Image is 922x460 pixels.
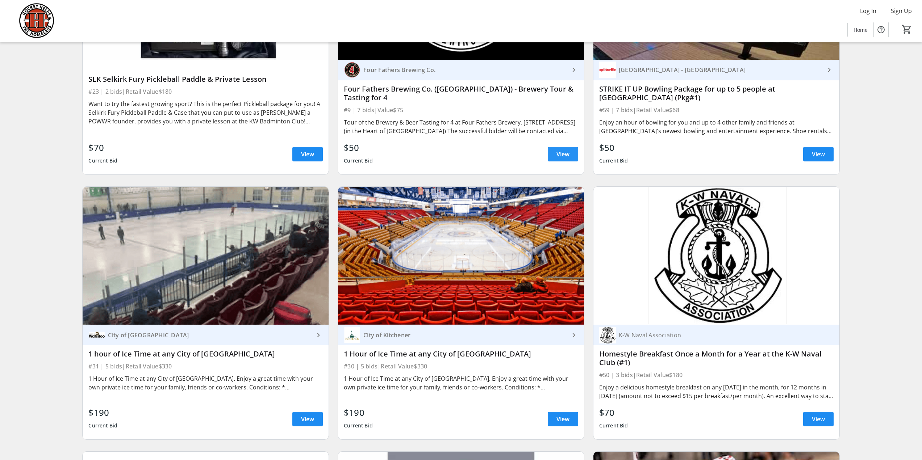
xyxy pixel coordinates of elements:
div: Current Bid [599,419,628,432]
img: Four Fathers Brewing Co. [344,62,360,78]
mat-icon: keyboard_arrow_right [570,331,578,339]
img: K-W Naval Association [599,327,616,343]
span: View [301,415,314,423]
a: Four Fathers Brewing Co.Four Fathers Brewing Co. [338,60,584,80]
div: City of Kitchener [360,332,570,339]
div: $190 [88,406,117,419]
img: 1 Hour of Ice Time at any City of Kitchener Arena [338,187,584,325]
div: Four Fathers Brewing Co. [360,66,570,73]
div: City of [GEOGRAPHIC_DATA] [105,332,314,339]
div: Current Bid [88,419,117,432]
div: Enjoy a delicious homestyle breakfast on any [DATE] in the month, for 12 months in [DATE] (amount... [599,383,834,400]
a: View [803,412,834,426]
div: #31 | 5 bids | Retail Value $330 [88,361,323,371]
div: 1 Hour of Ice Time at any City of [GEOGRAPHIC_DATA]. Enjoy a great time with your own private ice... [344,374,578,392]
div: #30 | 5 bids | Retail Value $330 [344,361,578,371]
a: View [548,147,578,161]
img: Hockey Helps the Homeless's Logo [4,3,69,39]
div: Homestyle Breakfast Once a Month for a Year at the K-W Naval Club (#1) [599,350,834,367]
div: 1 hour of Ice Time at any City of [GEOGRAPHIC_DATA] [88,350,323,358]
div: 1 Hour of Ice Time at any City of [GEOGRAPHIC_DATA] [344,350,578,358]
div: Current Bid [599,154,628,167]
img: Splitsville - Waterloo [599,62,616,78]
div: $50 [344,141,373,154]
a: City of KitchenerCity of Kitchener [338,325,584,345]
div: STRIKE IT UP Bowling Package for up to 5 people at [GEOGRAPHIC_DATA] (Pkg#1) [599,85,834,102]
a: View [803,147,834,161]
span: Log In [860,7,876,15]
button: Help [874,22,888,37]
a: View [548,412,578,426]
span: Sign Up [891,7,912,15]
a: Home [848,23,873,37]
mat-icon: keyboard_arrow_right [314,331,323,339]
button: Cart [900,23,913,36]
button: Log In [854,5,882,17]
div: K-W Naval Association [616,332,825,339]
div: $50 [599,141,628,154]
div: #23 | 2 bids | Retail Value $180 [88,86,323,97]
a: City of WaterlooCity of [GEOGRAPHIC_DATA] [83,325,329,345]
span: View [556,150,570,159]
span: View [812,415,825,423]
div: #50 | 3 bids | Retail Value $180 [599,370,834,380]
div: SLK Selkirk Fury Pickleball Paddle & Private Lesson [88,75,323,84]
img: City of Waterloo [88,327,105,343]
span: View [556,415,570,423]
div: Current Bid [344,419,373,432]
div: [GEOGRAPHIC_DATA] - [GEOGRAPHIC_DATA] [616,66,825,73]
img: Homestyle Breakfast Once a Month for a Year at the K-W Naval Club (#1) [593,187,839,325]
div: Want to try the fastest growing sport? This is the perfect Pickleball package for you! A Selkirk ... [88,100,323,126]
span: Home [854,26,868,34]
div: #59 | 7 bids | Retail Value $68 [599,105,834,115]
a: Splitsville - Waterloo[GEOGRAPHIC_DATA] - [GEOGRAPHIC_DATA] [593,60,839,80]
img: 1 hour of Ice Time at any City of Waterloo Arena [83,187,329,325]
div: $190 [344,406,373,419]
div: Four Fathers Brewing Co. ([GEOGRAPHIC_DATA]) - Brewery Tour & Tasting for 4 [344,85,578,102]
span: View [301,150,314,159]
div: Tour of the Brewery & Beer Tasting for 4 at Four Fathers Brewery, [STREET_ADDRESS] (in the Heart ... [344,118,578,135]
span: View [812,150,825,159]
div: Current Bid [344,154,373,167]
a: View [292,147,323,161]
div: #9 | 7 bids | Value $75 [344,105,578,115]
mat-icon: keyboard_arrow_right [825,66,834,74]
img: City of Kitchener [344,327,360,343]
div: Enjoy an hour of bowling for you and up to 4 other family and friends at [GEOGRAPHIC_DATA]'s newe... [599,118,834,135]
div: 1 Hour of Ice Time at any City of [GEOGRAPHIC_DATA]. Enjoy a great time with your own private ice... [88,374,323,392]
a: View [292,412,323,426]
div: $70 [88,141,117,154]
mat-icon: keyboard_arrow_right [570,66,578,74]
button: Sign Up [885,5,918,17]
div: $70 [599,406,628,419]
div: Current Bid [88,154,117,167]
